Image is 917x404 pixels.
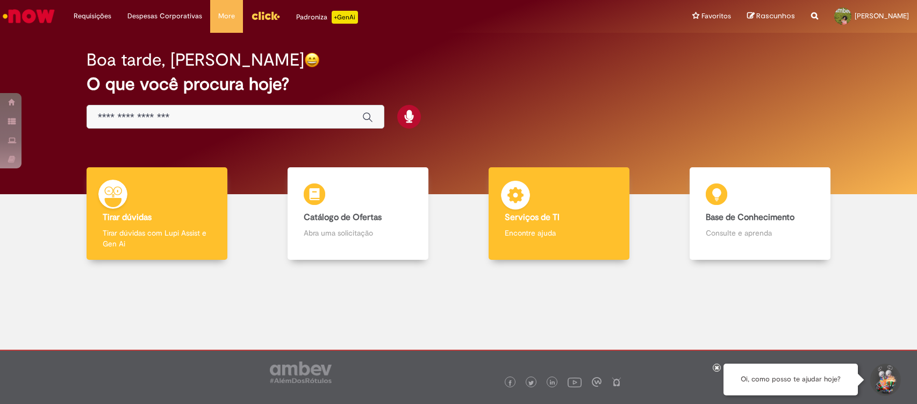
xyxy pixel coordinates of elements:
span: Favoritos [701,11,731,22]
p: Consulte e aprenda [706,228,815,238]
img: logo_footer_ambev_rotulo_gray.png [270,362,332,383]
a: Rascunhos [747,11,795,22]
a: Base de Conhecimento Consulte e aprenda [660,167,861,260]
a: Serviços de TI Encontre ajuda [458,167,660,260]
img: logo_footer_linkedin.png [550,380,555,386]
b: Serviços de TI [505,212,560,223]
span: Despesas Corporativas [127,11,202,22]
button: Iniciar Conversa de Suporte [869,364,901,396]
span: More [218,11,235,22]
div: Oi, como posso te ajudar hoje? [723,364,858,395]
img: logo_footer_facebook.png [507,380,513,386]
b: Catálogo de Ofertas [304,212,382,223]
h2: Boa tarde, [PERSON_NAME] [87,51,304,69]
img: logo_footer_youtube.png [568,375,582,389]
a: Catálogo de Ofertas Abra uma solicitação [257,167,458,260]
p: Tirar dúvidas com Lupi Assist e Gen Ai [103,228,212,249]
b: Base de Conhecimento [706,212,794,223]
img: ServiceNow [1,5,56,27]
p: Abra uma solicitação [304,228,413,238]
img: logo_footer_naosei.png [612,377,621,387]
div: Padroniza [296,11,358,24]
a: Tirar dúvidas Tirar dúvidas com Lupi Assist e Gen Ai [56,167,257,260]
span: [PERSON_NAME] [855,11,909,20]
img: logo_footer_twitter.png [528,380,534,386]
b: Tirar dúvidas [103,212,152,223]
p: Encontre ajuda [505,228,614,238]
h2: O que você procura hoje? [87,75,830,94]
img: happy-face.png [304,52,320,68]
span: Requisições [74,11,111,22]
p: +GenAi [332,11,358,24]
span: Rascunhos [756,11,795,21]
img: logo_footer_workplace.png [592,377,601,387]
img: click_logo_yellow_360x200.png [251,8,280,24]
